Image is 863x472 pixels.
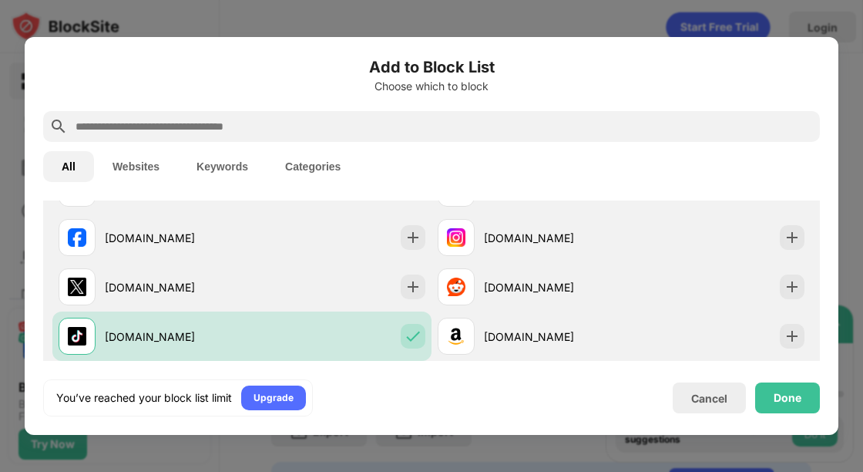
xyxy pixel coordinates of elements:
button: Categories [267,151,359,182]
img: favicons [447,327,465,346]
img: search.svg [49,117,68,136]
div: Choose which to block [43,80,820,93]
img: favicons [447,278,465,296]
div: [DOMAIN_NAME] [484,329,621,345]
button: Keywords [178,151,267,182]
button: Websites [94,151,178,182]
div: Done [774,392,801,404]
div: Cancel [691,392,727,405]
div: Upgrade [254,390,294,406]
div: You’ve reached your block list limit [56,390,232,406]
img: favicons [68,228,86,247]
button: All [43,151,94,182]
div: [DOMAIN_NAME] [105,230,242,246]
h6: Add to Block List [43,56,820,79]
div: [DOMAIN_NAME] [105,279,242,295]
img: favicons [447,228,465,247]
img: favicons [68,278,86,296]
img: favicons [68,327,86,346]
div: [DOMAIN_NAME] [484,279,621,295]
div: [DOMAIN_NAME] [484,230,621,246]
div: [DOMAIN_NAME] [105,329,242,345]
